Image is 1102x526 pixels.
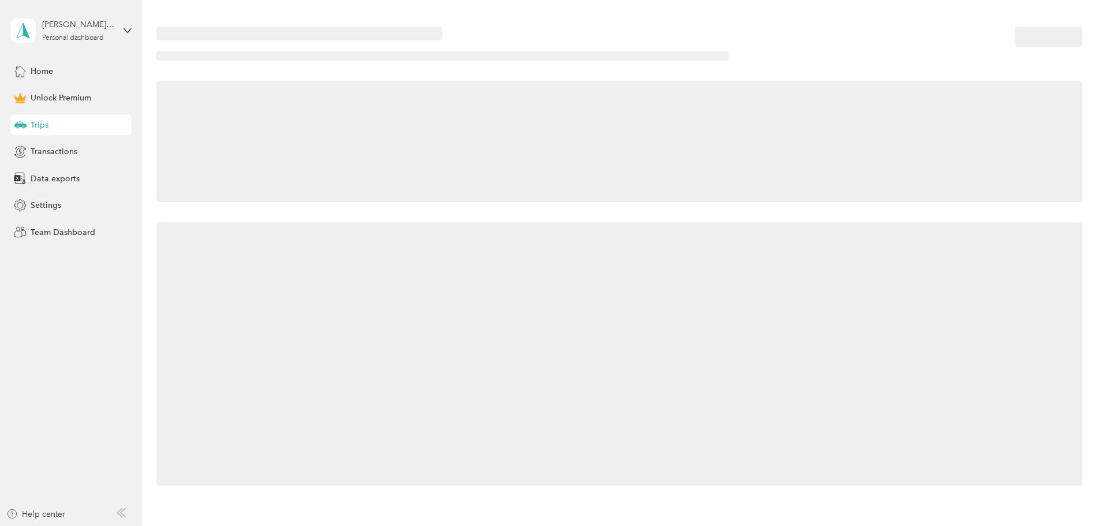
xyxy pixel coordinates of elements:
[31,226,95,238] span: Team Dashboard
[6,508,65,520] button: Help center
[31,199,61,211] span: Settings
[31,173,80,185] span: Data exports
[42,18,114,31] div: [PERSON_NAME][EMAIL_ADDRESS][DOMAIN_NAME]
[31,146,77,158] span: Transactions
[31,92,91,104] span: Unlock Premium
[31,65,53,77] span: Home
[31,119,48,131] span: Trips
[1037,461,1102,526] iframe: Everlance-gr Chat Button Frame
[42,35,104,42] div: Personal dashboard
